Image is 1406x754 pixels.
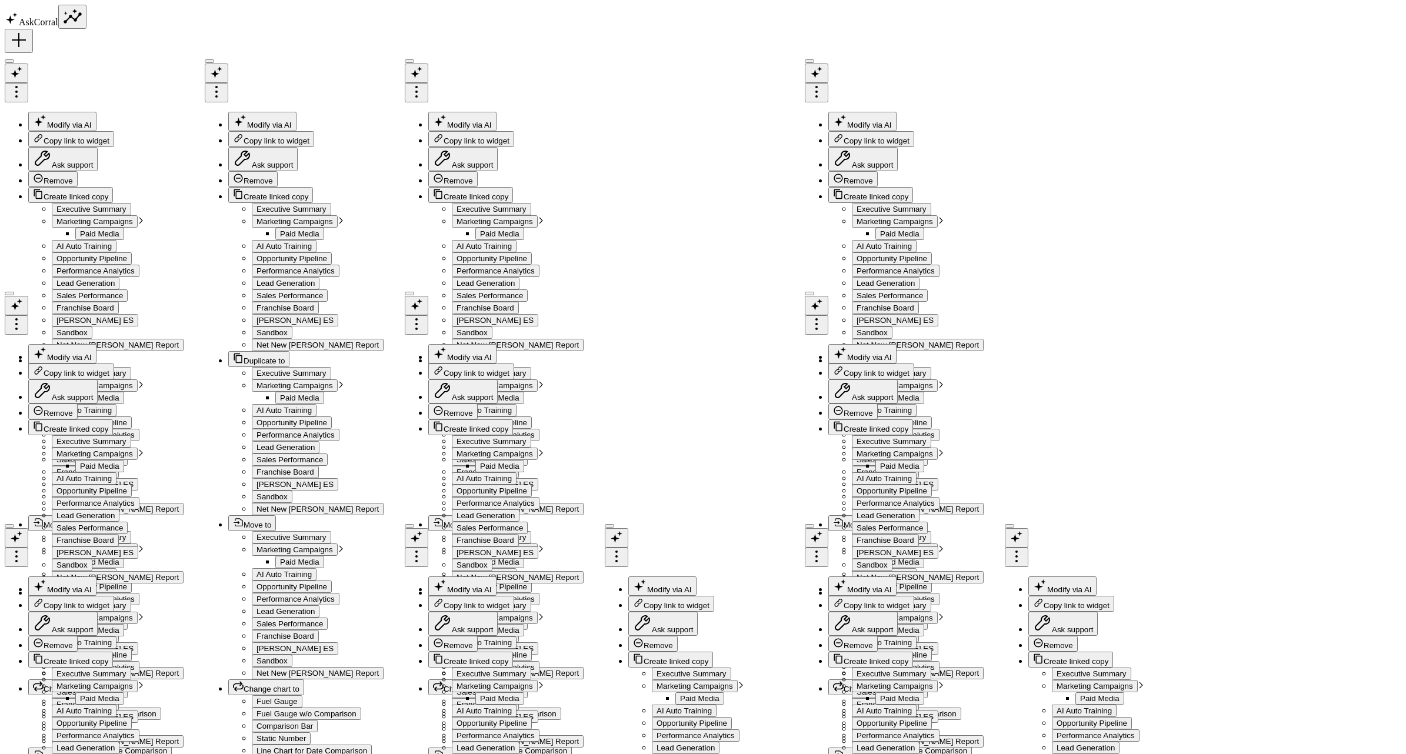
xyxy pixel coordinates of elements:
[1052,705,1117,717] button: AI Auto Training
[852,472,917,485] button: AI Auto Training
[28,636,78,652] button: Remove
[275,556,324,568] button: Paid Media
[428,171,478,187] button: Remove
[828,576,897,596] button: Modify via AI
[652,717,732,729] button: Opportunity Pipeline
[252,605,319,618] button: Lead Generation
[1075,692,1124,705] button: Paid Media
[228,187,313,203] button: Create linked copy
[52,472,116,485] button: AI Auto Training
[52,717,132,729] button: Opportunity Pipeline
[452,265,539,277] button: Performance Analytics
[1052,729,1140,742] button: Performance Analytics
[452,668,531,680] button: Executive Summary
[252,531,331,543] button: Executive Summary
[852,485,932,497] button: Opportunity Pipeline
[628,612,698,636] button: Ask support
[852,448,938,460] button: Marketing Campaigns
[452,680,538,692] button: Marketing Campaigns
[452,717,532,729] button: Opportunity Pipeline
[428,596,514,612] button: Copy link to widget
[252,466,319,478] button: Franchise Board
[75,460,124,472] button: Paid Media
[875,460,924,472] button: Paid Media
[428,612,498,636] button: Ask support
[228,112,296,131] button: Modify via AI
[828,187,913,203] button: Create linked copy
[875,228,924,240] button: Paid Media
[252,695,302,708] button: Fuel Gauge
[28,131,114,147] button: Copy link to widget
[452,485,532,497] button: Opportunity Pipeline
[52,203,131,215] button: Executive Summary
[252,379,338,392] button: Marketing Campaigns
[628,576,697,596] button: Modify via AI
[828,419,913,435] button: Create linked copy
[252,240,316,252] button: AI Auto Training
[828,379,898,403] button: Ask support
[852,497,939,509] button: Performance Analytics
[452,742,519,754] button: Lead Generation
[1028,636,1078,652] button: Remove
[1052,680,1138,692] button: Marketing Campaigns
[852,252,932,265] button: Opportunity Pipeline
[852,435,931,448] button: Executive Summary
[852,509,919,522] button: Lead Generation
[252,642,338,655] button: [PERSON_NAME] ES
[252,277,319,289] button: Lead Generation
[252,429,339,441] button: Performance Analytics
[252,732,311,745] button: Static Number
[828,652,913,668] button: Create linked copy
[852,265,939,277] button: Performance Analytics
[52,215,138,228] button: Marketing Campaigns
[428,187,513,203] button: Create linked copy
[1028,612,1098,636] button: Ask support
[852,705,917,717] button: AI Auto Training
[452,435,531,448] button: Executive Summary
[252,655,292,667] button: Sandbox
[428,147,498,171] button: Ask support
[28,576,96,596] button: Modify via AI
[852,742,919,754] button: Lead Generation
[828,596,914,612] button: Copy link to widget
[228,131,314,147] button: Copy link to widget
[252,203,331,215] button: Executive Summary
[852,203,931,215] button: Executive Summary
[628,652,713,668] button: Create linked copy
[28,363,114,379] button: Copy link to widget
[252,568,316,580] button: AI Auto Training
[252,618,328,630] button: Sales Performance
[252,543,338,556] button: Marketing Campaigns
[452,472,517,485] button: AI Auto Training
[252,630,319,642] button: Franchise Board
[228,351,289,367] button: Duplicate to
[252,314,338,326] button: [PERSON_NAME] ES
[5,17,58,27] a: AskCorral
[875,692,924,705] button: Paid Media
[252,215,338,228] button: Marketing Campaigns
[52,252,132,265] button: Opportunity Pipeline
[1052,742,1120,754] button: Lead Generation
[252,326,292,339] button: Sandbox
[28,612,98,636] button: Ask support
[52,680,138,692] button: Marketing Campaigns
[252,503,384,515] button: Net New [PERSON_NAME] Report
[52,435,131,448] button: Executive Summary
[252,478,338,491] button: [PERSON_NAME] ES
[52,277,119,289] button: Lead Generation
[1052,668,1131,680] button: Executive Summary
[452,240,517,252] button: AI Auto Training
[252,404,316,416] button: AI Auto Training
[52,240,116,252] button: AI Auto Training
[252,720,318,732] button: Comparison Bar
[852,680,938,692] button: Marketing Campaigns
[828,344,897,363] button: Modify via AI
[52,485,132,497] button: Opportunity Pipeline
[428,112,497,131] button: Modify via AI
[52,265,139,277] button: Performance Analytics
[852,277,919,289] button: Lead Generation
[28,112,96,131] button: Modify via AI
[275,228,324,240] button: Paid Media
[652,668,731,680] button: Executive Summary
[228,147,298,171] button: Ask support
